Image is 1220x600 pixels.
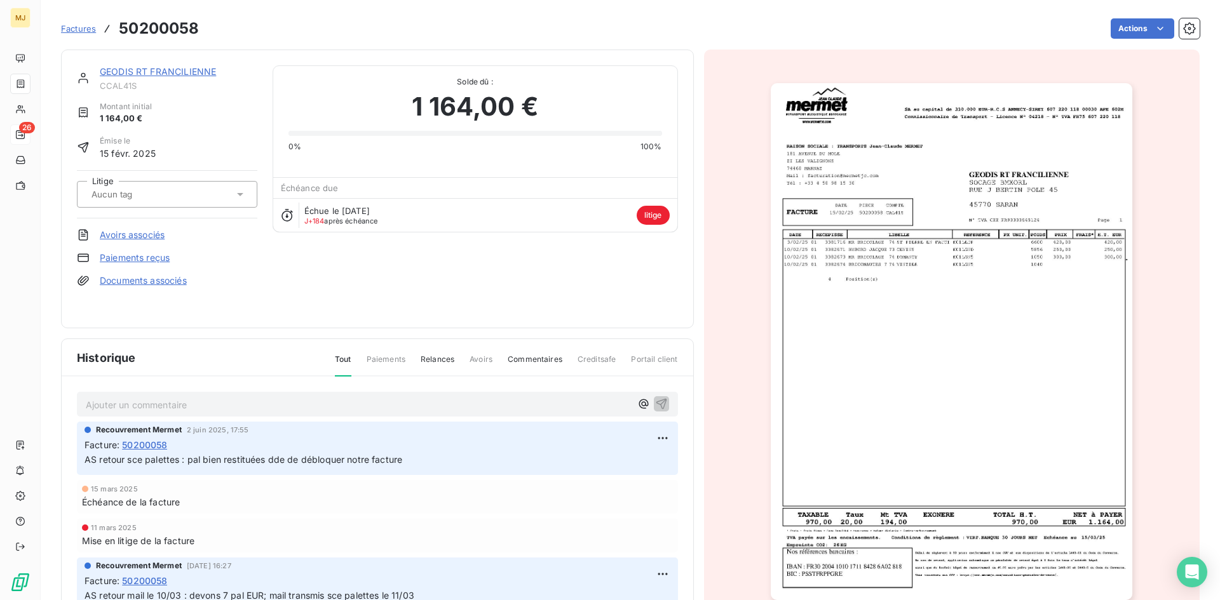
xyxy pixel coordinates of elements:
span: Montant initial [100,101,152,112]
span: Échue le [DATE] [304,206,370,216]
span: 0% [288,141,301,152]
input: Aucun tag [90,189,166,200]
span: litige [637,206,670,225]
span: Recouvrement Mermet [96,424,182,436]
span: Solde dû : [288,76,662,88]
span: Mise en litige de la facture [82,534,194,547]
span: 26 [19,122,35,133]
span: Avoirs [470,354,492,375]
span: Facture : [85,438,119,451]
a: Factures [61,22,96,35]
span: Facture : [85,574,119,587]
span: Commentaires [508,354,562,375]
span: Échéance due [281,183,339,193]
a: GEODIS RT FRANCILIENNE [100,66,216,77]
img: Logo LeanPay [10,572,30,592]
span: 11 mars 2025 [91,524,137,531]
span: après échéance [304,217,378,225]
button: Actions [1111,18,1174,39]
span: 15 mars 2025 [91,485,138,493]
a: Documents associés [100,274,187,287]
span: AS retour sce palettes : pal bien restituées dde de débloquer notre facture [85,454,402,465]
span: J+184 [304,217,325,225]
span: 100% [640,141,662,152]
span: Tout [335,354,351,377]
div: MJ [10,8,30,28]
h3: 50200058 [119,17,199,40]
img: invoice_thumbnail [771,83,1132,600]
span: Paiements [367,354,405,375]
span: 15 févr. 2025 [100,147,156,160]
a: Paiements reçus [100,251,170,264]
span: Relances [421,354,454,375]
span: Portail client [631,354,677,375]
span: [DATE] 16:27 [187,562,231,570]
span: Échéance de la facture [82,495,180,509]
span: 1 164,00 € [412,88,538,126]
span: Creditsafe [578,354,616,375]
span: Recouvrement Mermet [96,560,182,571]
span: Factures [61,23,96,34]
span: Émise le [100,135,156,147]
span: 2 juin 2025, 17:55 [187,426,249,434]
span: Historique [77,349,136,366]
span: 50200058 [122,438,167,451]
span: 50200058 [122,574,167,587]
span: 1 164,00 € [100,112,152,125]
a: Avoirs associés [100,229,165,241]
span: CCAL41S [100,81,257,91]
div: Open Intercom Messenger [1177,557,1207,587]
